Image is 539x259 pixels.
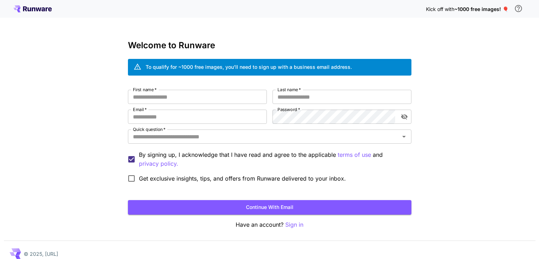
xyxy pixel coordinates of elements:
[133,87,157,93] label: First name
[139,159,178,168] button: By signing up, I acknowledge that I have read and agree to the applicable terms of use and
[146,63,352,71] div: To qualify for ~1000 free images, you’ll need to sign up with a business email address.
[426,6,454,12] span: Kick off with
[398,110,411,123] button: toggle password visibility
[338,150,371,159] button: By signing up, I acknowledge that I have read and agree to the applicable and privacy policy.
[128,40,411,50] h3: Welcome to Runware
[139,174,346,183] span: Get exclusive insights, tips, and offers from Runware delivered to your inbox.
[338,150,371,159] p: terms of use
[139,159,178,168] p: privacy policy.
[133,106,147,112] label: Email
[139,150,406,168] p: By signing up, I acknowledge that I have read and agree to the applicable and
[24,250,58,258] p: © 2025, [URL]
[454,6,509,12] span: ~1000 free images! 🎈
[128,200,411,215] button: Continue with email
[399,132,409,142] button: Open
[133,126,165,132] label: Quick question
[511,1,526,16] button: In order to qualify for free credit, you need to sign up with a business email address and click ...
[128,220,411,229] p: Have an account?
[277,87,301,93] label: Last name
[277,106,300,112] label: Password
[285,220,303,229] button: Sign in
